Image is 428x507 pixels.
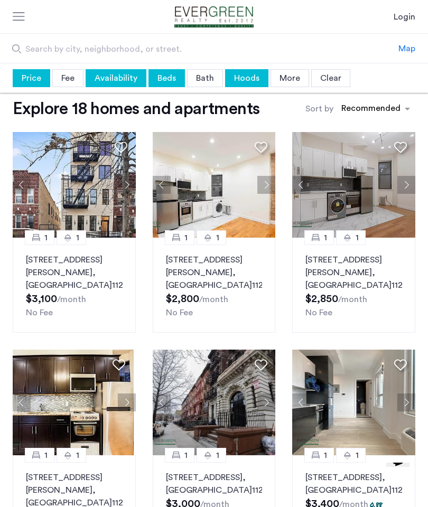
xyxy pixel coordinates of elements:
button: Previous apartment [292,393,310,411]
span: Availability [95,74,137,82]
p: [STREET_ADDRESS][PERSON_NAME] 11216 [166,253,263,292]
img: 2009_638532989886760185.png [153,350,276,455]
img: 2010_638484681518189344.jpeg [153,132,276,238]
span: 1 [216,449,219,462]
span: 1 [44,449,48,462]
span: $2,850 [305,294,338,304]
div: Beds [148,69,185,87]
span: 1 [216,231,219,244]
button: Previous apartment [13,393,31,411]
p: [STREET_ADDRESS] 11216 [166,471,263,496]
span: No Fee [166,308,193,317]
span: 1 [44,231,48,244]
a: 11[STREET_ADDRESS][PERSON_NAME], [GEOGRAPHIC_DATA]11225No Fee [13,238,136,333]
img: 2010_638532814526147366.png [292,132,415,238]
a: Login [394,11,415,23]
button: Next apartment [118,393,136,411]
sub: /month [338,295,367,304]
span: 1 [76,231,79,244]
span: $2,800 [166,294,199,304]
button: Next apartment [397,176,415,194]
span: 1 [184,231,188,244]
p: [STREET_ADDRESS][PERSON_NAME] 11225 [26,253,123,292]
span: Search by city, neighborhood, or street. [25,43,344,55]
a: Cazamio Logo [162,6,266,27]
button: Previous apartment [292,176,310,194]
div: Map [398,42,415,55]
h1: Explore 18 homes and apartments [13,98,259,119]
span: $3,100 [26,294,57,304]
button: Next apartment [257,393,275,411]
span: 1 [76,449,79,462]
p: [STREET_ADDRESS] 11225 [305,471,402,496]
div: More [271,69,309,87]
img: 2010_638606395619434591.jpeg [11,350,134,455]
div: Clear [311,69,350,87]
img: logo [162,6,266,27]
span: 1 [184,449,188,462]
span: No Fee [305,308,332,317]
span: 1 [356,449,359,462]
span: 1 [356,231,359,244]
button: Previous apartment [153,393,171,411]
button: Next apartment [397,393,415,411]
button: Previous apartment [13,176,31,194]
span: Fee [61,74,75,82]
div: Recommended [340,102,401,117]
img: 1998_638319393500569082.jpeg [292,350,415,455]
button: Next apartment [257,176,275,194]
sub: /month [57,295,86,304]
button: Previous apartment [153,176,171,194]
img: 2010_638566621871439460.jpeg [13,132,136,238]
div: Bath [187,69,223,87]
span: 1 [324,449,327,462]
span: 1 [324,231,327,244]
span: No Fee [26,308,53,317]
iframe: chat widget [382,463,417,496]
div: Hoods [225,69,268,87]
button: Next apartment [118,176,136,194]
p: [STREET_ADDRESS][PERSON_NAME] 11216 [305,253,402,292]
sub: /month [199,295,228,304]
a: 11[STREET_ADDRESS][PERSON_NAME], [GEOGRAPHIC_DATA]11216No Fee [292,238,415,333]
a: 11[STREET_ADDRESS][PERSON_NAME], [GEOGRAPHIC_DATA]11216No Fee [153,238,276,333]
div: Price [13,69,50,87]
label: Sort by [305,102,333,115]
ng-select: sort-apartment [336,99,415,118]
